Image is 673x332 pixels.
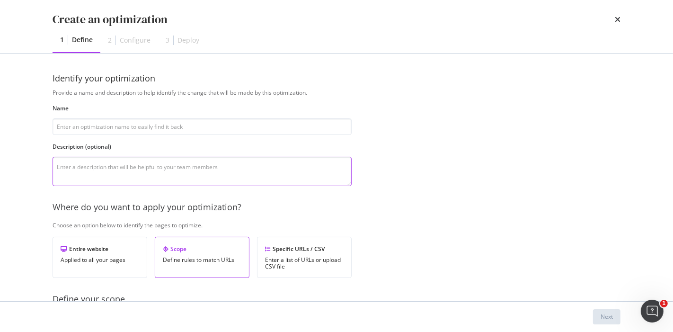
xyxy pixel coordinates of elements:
[53,118,352,135] input: Enter an optimization name to easily find it back
[120,36,151,45] div: Configure
[265,245,344,253] div: Specific URLs / CSV
[60,35,64,45] div: 1
[53,143,352,151] label: Description (optional)
[53,104,352,112] label: Name
[108,36,112,45] div: 2
[641,300,664,323] iframe: Intercom live chat
[660,300,668,307] span: 1
[61,257,139,263] div: Applied to all your pages
[53,72,620,85] div: Identify your optimization
[53,89,667,97] div: Provide a name and description to help identify the change that will be made by this optimization.
[177,36,199,45] div: Deploy
[601,313,613,321] div: Next
[163,257,241,263] div: Define rules to match URLs
[53,293,667,305] div: Define your scope
[53,221,667,229] div: Choose an option below to identify the pages to optimize.
[615,11,620,27] div: times
[163,245,241,253] div: Scope
[53,11,168,27] div: Create an optimization
[166,36,169,45] div: 3
[265,257,344,270] div: Enter a list of URLs or upload CSV file
[593,309,620,324] button: Next
[53,201,667,214] div: Where do you want to apply your optimization?
[72,35,93,45] div: Define
[61,245,139,253] div: Entire website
